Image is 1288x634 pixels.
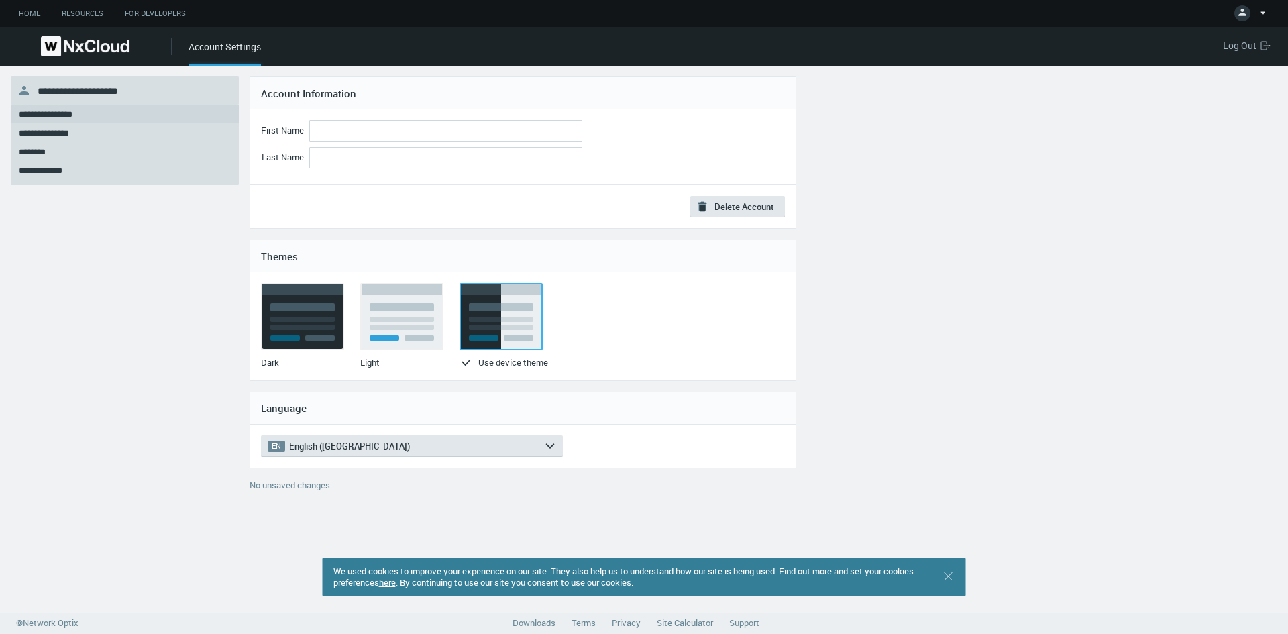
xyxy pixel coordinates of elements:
[41,36,129,56] img: Nx Cloud logo
[268,441,285,452] span: EN
[261,435,563,457] button: ENEnglish ([GEOGRAPHIC_DATA])
[657,617,713,629] a: Site Calculator
[1223,39,1260,52] span: Log Out
[261,402,785,414] h4: Language
[16,617,78,630] a: ©Network Optix
[261,125,304,141] label: First Name
[729,617,759,629] a: Support
[51,5,114,22] a: Resources
[250,479,796,500] div: No unsaved changes
[289,441,410,452] span: English ([GEOGRAPHIC_DATA])
[333,565,914,588] span: We used cookies to improve your experience on our site. They also help us to understand how our s...
[690,196,785,217] button: Delete Account
[189,40,261,66] div: Account Settings
[513,617,555,629] a: Downloads
[612,617,641,629] a: Privacy
[262,152,304,168] label: Last Name
[396,576,633,588] span: . By continuing to use our site you consent to use our cookies.
[261,356,279,368] span: Dark
[379,576,396,588] a: here
[23,617,78,629] span: Network Optix
[360,356,380,368] span: Light
[8,5,51,22] a: Home
[261,250,785,262] h4: Themes
[261,87,785,99] h4: Account Information
[114,5,197,22] a: For Developers
[572,617,596,629] a: Terms
[478,356,548,368] span: Use device theme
